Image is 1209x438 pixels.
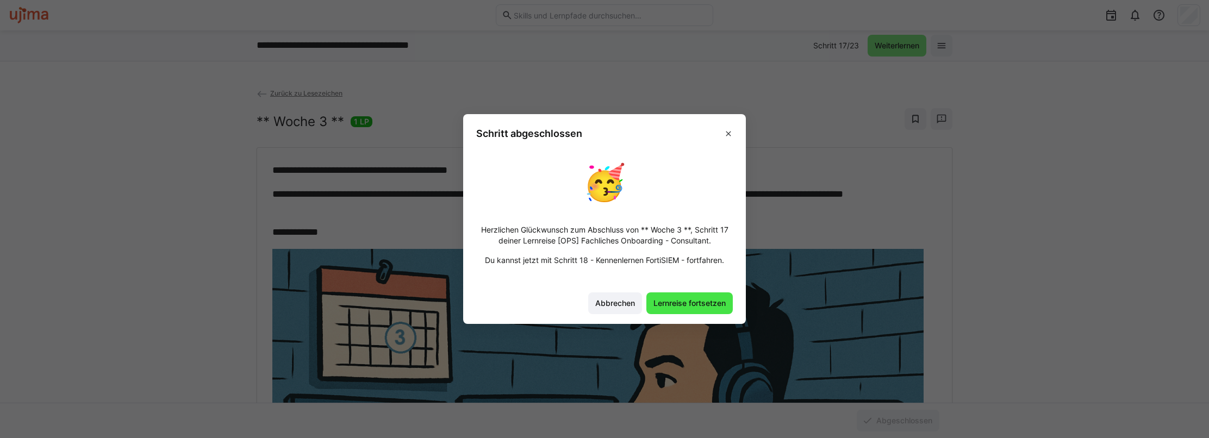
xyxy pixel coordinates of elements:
p: Herzlichen Glückwunsch zum Abschluss von ** Woche 3 **, Schritt 17 deiner Lernreise [OPS] Fachlic... [476,224,733,246]
p: Du kannst jetzt mit Schritt 18 - Kennenlernen FortiSIEM - fortfahren. [485,255,724,266]
h3: Schritt abgeschlossen [476,127,582,140]
span: Abbrechen [594,298,637,309]
span: Lernreise fortsetzen [652,298,727,309]
p: 🥳 [583,157,626,207]
button: Lernreise fortsetzen [646,292,733,314]
button: Abbrechen [588,292,642,314]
